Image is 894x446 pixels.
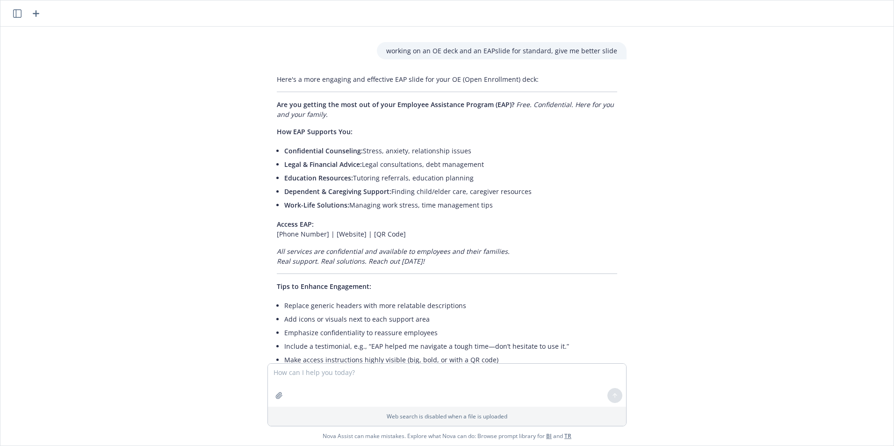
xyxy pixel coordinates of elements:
[284,171,617,185] li: Tutoring referrals, education planning
[564,432,571,440] a: TR
[284,144,617,158] li: Stress, anxiety, relationship issues
[284,353,617,367] li: Make access instructions highly visible (big, bold, or with a QR code)
[277,282,371,291] span: Tips to Enhance Engagement:
[284,198,617,212] li: Managing work stress, time management tips
[284,187,391,196] span: Dependent & Caregiving Support:
[284,158,617,171] li: Legal consultations, debt management
[386,46,617,56] p: working on an OE deck and an EAPslide for standard, give me better slide
[277,220,314,229] span: Access EAP:
[277,219,617,239] p: [Phone Number] | [Website] | [QR Code]
[277,247,510,266] em: All services are confidential and available to employees and their families. Real support. Real s...
[546,432,552,440] a: BI
[284,185,617,198] li: Finding child/elder care, caregiver resources
[274,412,620,420] p: Web search is disabled when a file is uploaded
[284,173,353,182] span: Education Resources:
[4,426,890,446] span: Nova Assist can make mistakes. Explore what Nova can do: Browse prompt library for and
[284,326,617,339] li: Emphasize confidentiality to reassure employees
[277,74,617,84] p: Here's a more engaging and effective EAP slide for your OE (Open Enrollment) deck:
[284,160,362,169] span: Legal & Financial Advice:
[284,312,617,326] li: Add icons or visuals next to each support area
[284,146,363,155] span: Confidential Counseling:
[284,339,617,353] li: Include a testimonial, e.g., “EAP helped me navigate a tough time—don’t hesitate to use it.”
[284,299,617,312] li: Replace generic headers with more relatable descriptions
[284,201,349,209] span: Work-Life Solutions:
[277,127,353,136] span: How EAP Supports You:
[277,100,514,109] span: Are you getting the most out of your Employee Assistance Program (EAP)?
